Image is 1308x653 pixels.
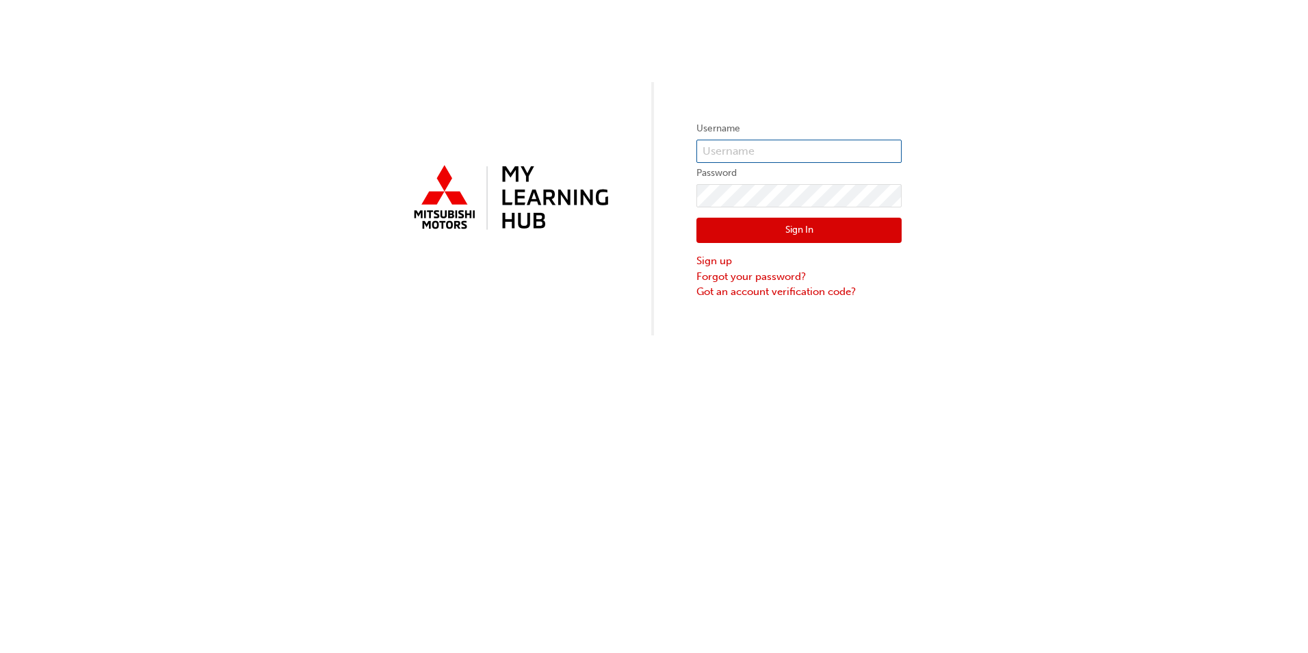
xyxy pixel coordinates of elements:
input: Username [696,140,902,163]
a: Forgot your password? [696,269,902,285]
a: Got an account verification code? [696,284,902,300]
img: mmal [406,159,612,238]
a: Sign up [696,253,902,269]
label: Password [696,165,902,181]
label: Username [696,120,902,137]
button: Sign In [696,218,902,244]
